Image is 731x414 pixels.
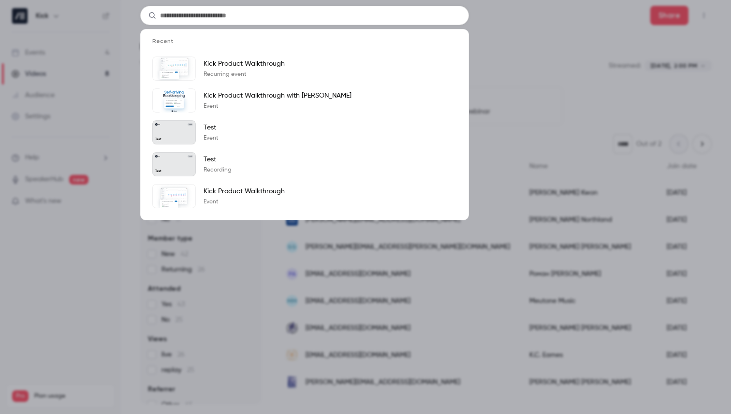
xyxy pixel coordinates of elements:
[204,59,285,69] p: Kick Product Walkthrough
[158,156,160,157] p: Kick
[155,138,193,142] p: Test
[188,155,193,157] span: [DATE]
[204,102,351,110] p: Event
[155,123,157,125] img: Test
[152,184,196,208] img: Kick Product Walkthrough
[204,91,351,100] p: Kick Product Walkthrough with [PERSON_NAME]
[204,198,285,206] p: Event
[152,57,196,81] img: Kick Product Walkthrough
[204,134,219,142] p: Event
[204,123,219,132] p: Test
[152,88,196,113] img: Kick Product Walkthrough with Jay Clouse
[158,124,160,125] p: Kick
[204,71,285,78] p: Recurring event
[204,155,232,164] p: Test
[204,186,285,196] p: Kick Product Walkthrough
[204,166,232,174] p: Recording
[155,155,157,157] img: Test
[188,123,193,125] span: [DATE]
[155,170,193,173] p: Test
[141,37,468,53] li: Recent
